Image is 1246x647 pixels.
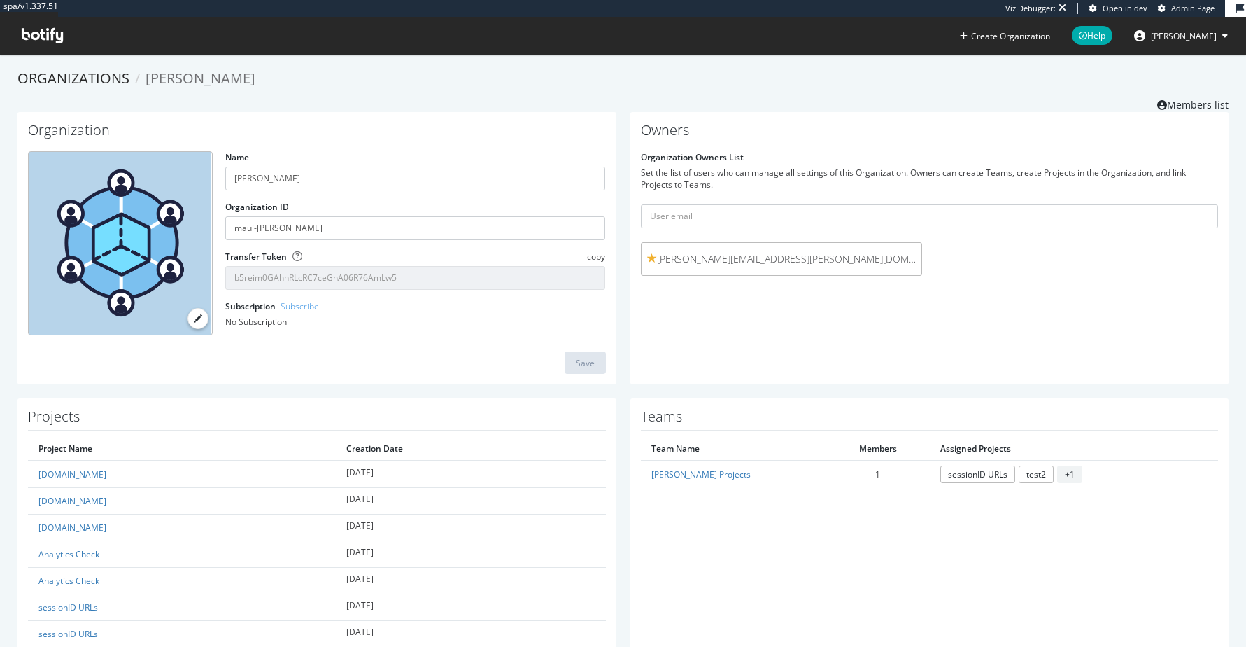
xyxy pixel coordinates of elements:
span: Open in dev [1103,3,1147,13]
a: [DOMAIN_NAME] [38,495,106,507]
th: Members [826,438,930,460]
button: [PERSON_NAME] [1123,25,1239,47]
a: Open in dev [1089,3,1147,14]
td: [DATE] [336,568,605,594]
td: [DATE] [336,514,605,541]
span: Help [1072,26,1112,45]
h1: Owners [641,123,1219,144]
label: Organization Owners List [641,151,744,163]
label: Name [225,151,249,163]
th: Creation Date [336,438,605,460]
input: Organization ID [225,216,606,240]
a: test2 [1019,466,1054,483]
span: copy [587,251,605,263]
a: Analytics Check [38,548,99,560]
h1: Projects [28,409,606,431]
a: [DOMAIN_NAME] [38,522,106,534]
div: Set the list of users who can manage all settings of this Organization. Owners can create Teams, ... [641,167,1219,190]
a: Members list [1157,95,1229,112]
th: Project Name [28,438,336,460]
label: Transfer Token [225,251,287,263]
a: Organizations [17,69,129,88]
label: Organization ID [225,201,289,213]
input: name [225,167,606,190]
a: [PERSON_NAME] Projects [651,468,751,480]
td: 1 [826,461,930,487]
a: sessionID URLs [940,466,1015,483]
h1: Teams [641,409,1219,431]
input: User email [641,204,1219,228]
ol: breadcrumbs [17,69,1229,89]
a: Admin Page [1158,3,1215,14]
div: Save [576,357,595,369]
div: No Subscription [225,316,606,328]
a: Analytics Check [38,575,99,587]
a: [DOMAIN_NAME] [38,468,106,480]
button: Save [565,352,606,374]
a: sessionID URLs [38,601,98,613]
a: sessionID URLs [38,628,98,640]
td: [DATE] [336,594,605,621]
span: Admin Page [1171,3,1215,13]
a: - Subscribe [276,300,319,312]
span: [PERSON_NAME][EMAIL_ADDRESS][PERSON_NAME][DOMAIN_NAME] [647,252,916,266]
td: [DATE] [336,541,605,567]
td: [DATE] [336,461,605,488]
span: [PERSON_NAME] [146,69,255,88]
span: + 1 [1057,466,1082,483]
label: Subscription [225,300,319,312]
div: Viz Debugger: [1005,3,1056,14]
h1: Organization [28,123,606,144]
span: dalton [1151,30,1217,42]
td: [DATE] [336,487,605,514]
button: Create Organization [959,29,1051,43]
th: Assigned Projects [930,438,1218,460]
th: Team Name [641,438,826,460]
